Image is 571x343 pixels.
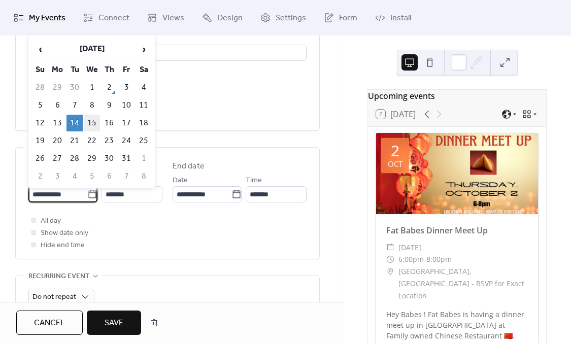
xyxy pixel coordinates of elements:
[66,97,83,114] td: 7
[84,132,100,149] td: 22
[398,265,528,301] span: [GEOGRAPHIC_DATA], [GEOGRAPHIC_DATA] - RSVP for Exact Location
[101,61,117,78] th: Th
[426,253,452,265] span: 8:00pm
[49,132,65,149] td: 20
[276,12,306,24] span: Settings
[32,79,48,96] td: 28
[6,4,73,31] a: My Events
[32,150,48,167] td: 26
[66,79,83,96] td: 30
[32,97,48,114] td: 5
[101,79,117,96] td: 2
[376,224,538,236] div: Fat Babes Dinner Meet Up
[386,242,394,254] div: ​
[101,168,117,185] td: 6
[136,79,152,96] td: 4
[136,168,152,185] td: 8
[49,97,65,114] td: 6
[118,61,135,78] th: Fr
[136,61,152,78] th: Sa
[41,239,85,252] span: Hide end time
[118,132,135,149] td: 24
[41,227,88,239] span: Show date only
[194,4,250,31] a: Design
[84,79,100,96] td: 1
[391,143,399,158] div: 2
[101,150,117,167] td: 30
[16,311,83,335] button: Cancel
[390,12,411,24] span: Install
[84,61,100,78] th: We
[118,168,135,185] td: 7
[101,132,117,149] td: 23
[32,61,48,78] th: Su
[118,115,135,131] td: 17
[49,168,65,185] td: 3
[368,90,546,102] div: Upcoming events
[118,97,135,114] td: 10
[424,253,426,265] span: -
[173,175,188,187] span: Date
[49,39,135,60] th: [DATE]
[118,79,135,96] td: 3
[217,12,243,24] span: Design
[246,175,262,187] span: Time
[49,150,65,167] td: 27
[316,4,365,31] a: Form
[339,12,357,24] span: Form
[136,115,152,131] td: 18
[66,132,83,149] td: 21
[84,150,100,167] td: 29
[32,290,76,304] span: Do not repeat
[101,97,117,114] td: 9
[140,4,192,31] a: Views
[98,12,129,24] span: Connect
[66,61,83,78] th: Tu
[398,242,421,254] span: [DATE]
[87,311,141,335] button: Save
[32,132,48,149] td: 19
[76,4,137,31] a: Connect
[32,39,48,59] span: ‹
[386,253,394,265] div: ​
[162,12,184,24] span: Views
[29,12,65,24] span: My Events
[136,150,152,167] td: 1
[136,39,151,59] span: ›
[34,317,65,329] span: Cancel
[84,115,100,131] td: 15
[66,168,83,185] td: 4
[66,150,83,167] td: 28
[49,115,65,131] td: 13
[66,115,83,131] td: 14
[398,253,424,265] span: 6:00pm
[28,31,305,43] div: Location
[101,115,117,131] td: 16
[118,150,135,167] td: 31
[253,4,314,31] a: Settings
[49,61,65,78] th: Mo
[386,265,394,278] div: ​
[388,160,402,168] div: Oct
[105,317,123,329] span: Save
[32,115,48,131] td: 12
[41,215,61,227] span: All day
[32,168,48,185] td: 2
[173,160,205,173] div: End date
[367,4,419,31] a: Install
[84,168,100,185] td: 5
[136,97,152,114] td: 11
[28,270,90,283] span: Recurring event
[49,79,65,96] td: 29
[84,97,100,114] td: 8
[136,132,152,149] td: 25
